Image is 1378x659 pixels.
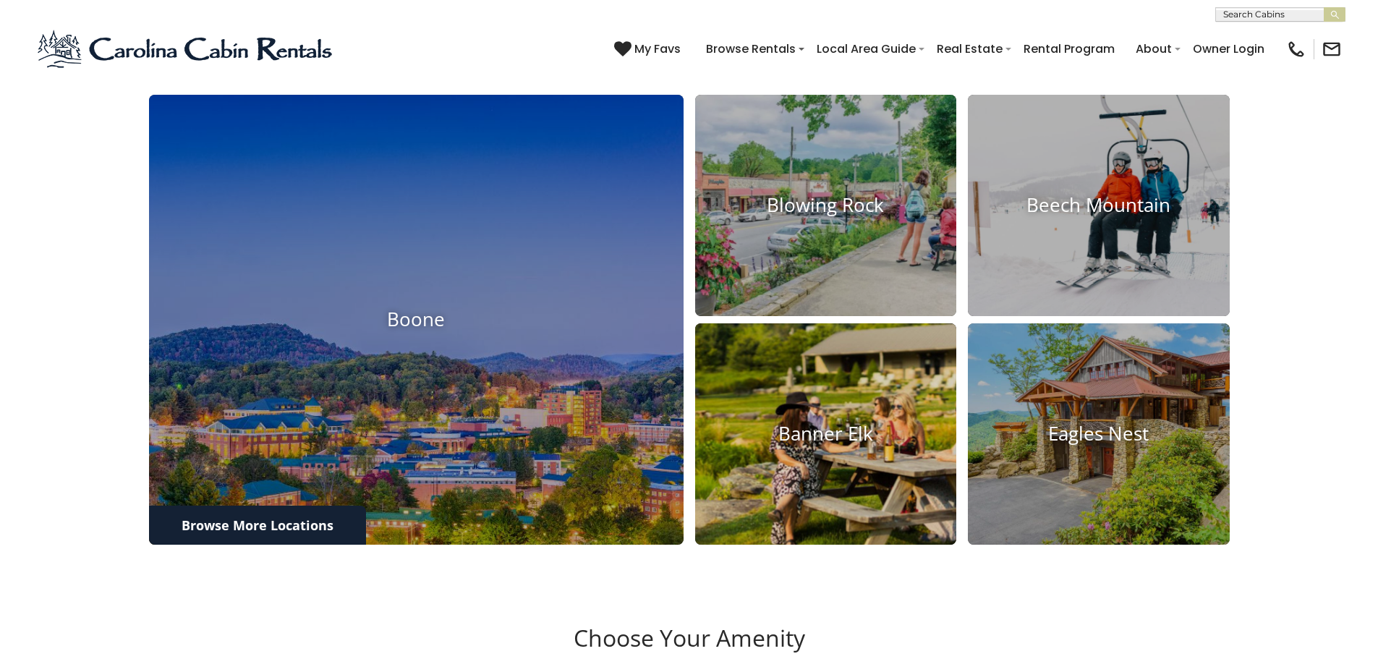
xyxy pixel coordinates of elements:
[968,95,1230,316] a: Beech Mountain
[1128,36,1179,61] a: About
[149,506,366,545] a: Browse More Locations
[695,95,957,316] a: Blowing Rock
[149,95,684,545] a: Boone
[149,309,684,331] h4: Boone
[1016,36,1122,61] a: Rental Program
[695,323,957,545] a: Banner Elk
[1286,39,1306,59] img: phone-regular-black.png
[36,27,336,71] img: Blue-2.png
[695,195,957,217] h4: Blowing Rock
[968,323,1230,545] a: Eagles Nest
[695,422,957,445] h4: Banner Elk
[809,36,923,61] a: Local Area Guide
[968,195,1230,217] h4: Beech Mountain
[634,40,681,58] span: My Favs
[614,40,684,59] a: My Favs
[968,422,1230,445] h4: Eagles Nest
[699,36,803,61] a: Browse Rentals
[1322,39,1342,59] img: mail-regular-black.png
[1186,36,1272,61] a: Owner Login
[930,36,1010,61] a: Real Estate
